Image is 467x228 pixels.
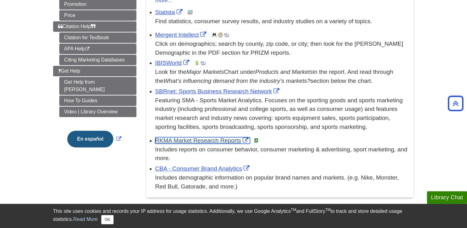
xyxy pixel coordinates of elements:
a: Citing Marketing Databases [59,55,136,65]
i: This link opens in a new window [85,47,90,51]
a: Link opens in new window [66,136,123,141]
div: This site uses cookies and records your IP address for usage statistics. Additionally, we use Goo... [53,208,414,224]
a: Get Help [53,66,136,76]
img: Industry Report [201,61,206,65]
div: Look for the Chart under in the report. And read through the section below the chart. [155,68,411,86]
img: Financial Report [194,61,199,65]
a: Citation Help [53,21,136,32]
span: Citation Help [58,24,96,29]
p: Find statistics, consumer survey results, and industry studies on a variety of topics. [155,17,411,26]
div: Includes reports on consumer behavior, consumer marketing & advertising, sport marketing, and more. [155,145,411,163]
button: Close [101,215,113,224]
button: En español [67,131,113,147]
sup: TM [291,208,296,212]
a: Read More [73,217,98,222]
a: How To Guides [59,95,136,106]
a: Link opens in new window [155,60,191,66]
div: Click on demographics; search by county, zip code, or city; then look for the [PERSON_NAME] Demog... [155,40,411,57]
a: Link opens in new window [155,137,250,144]
span: Get Help [58,68,80,74]
img: Demographics [212,32,217,37]
p: Featuring SMA - Sports Market Analytics. Focuses on the sporting goods and sports marketing indus... [155,96,411,132]
div: Includes demographic information on popular brand names and markets. (e.g. Nike, Monster, Red Bul... [155,173,411,191]
i: Major Markets [186,69,224,75]
img: Industry Report [224,32,229,37]
img: Statistics [188,10,193,15]
a: Link opens in new window [155,9,184,15]
a: Link opens in new window [155,165,251,172]
a: Video | Library Overview [59,107,136,117]
a: Back to Top [446,99,465,108]
a: APA Help [59,44,136,54]
a: Price [59,10,136,21]
i: What’s influencing demand from the industry’s markets? [163,78,310,84]
img: e-Book [254,138,259,143]
a: Link opens in new window [155,88,281,95]
img: Company Information [218,32,223,37]
i: Products and Markets [255,69,313,75]
a: Get Help from [PERSON_NAME] [59,77,136,95]
a: Citation for Textbook [59,32,136,43]
button: Library Chat [427,191,467,204]
a: Link opens in new window [155,32,208,38]
sup: TM [325,208,331,212]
